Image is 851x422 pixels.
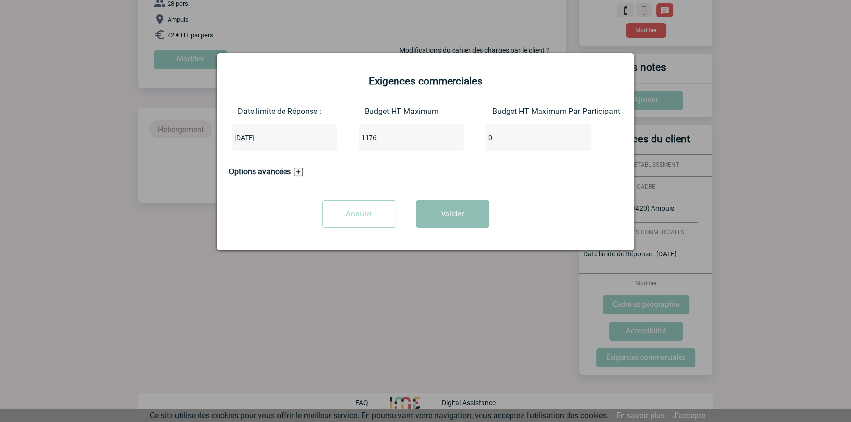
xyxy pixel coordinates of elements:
[229,167,303,176] h3: Options avancées
[322,200,396,228] input: Annuler
[237,107,260,116] label: Date limite de Réponse :
[416,200,489,228] button: Valider
[492,107,518,116] label: Budget HT Maximum Par Participant
[365,107,388,116] label: Budget HT Maximum
[229,75,622,87] h2: Exigences commerciales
